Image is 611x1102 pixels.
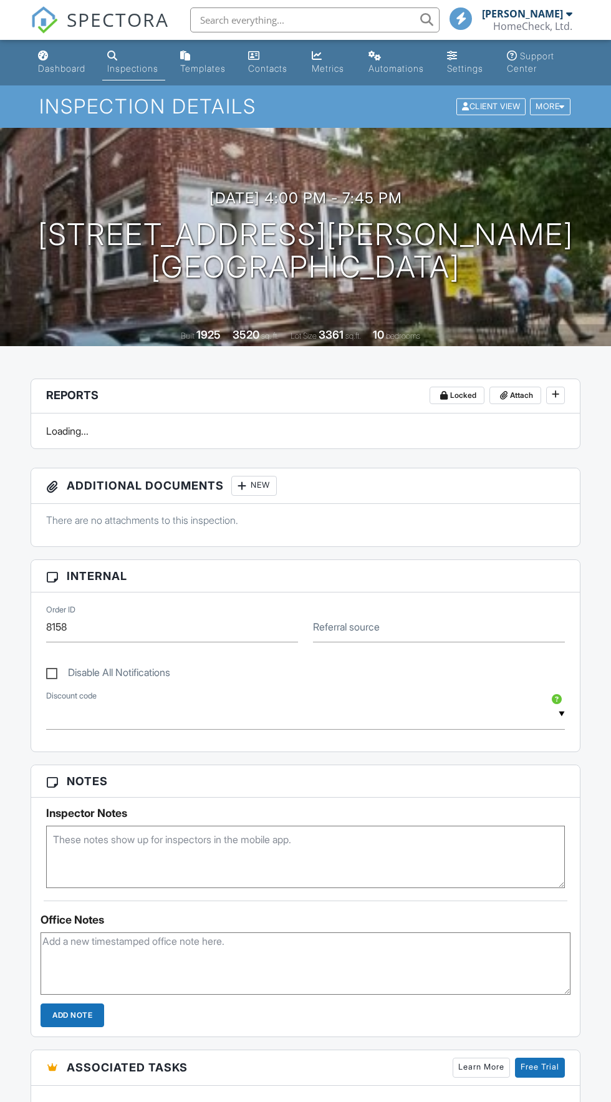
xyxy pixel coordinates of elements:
[291,331,317,341] span: Lot Size
[530,99,570,115] div: More
[39,95,571,117] h1: Inspection Details
[482,7,563,20] div: [PERSON_NAME]
[31,6,58,34] img: The Best Home Inspection Software - Spectora
[453,1058,510,1078] a: Learn More
[456,99,526,115] div: Client View
[33,45,92,80] a: Dashboard
[502,45,578,80] a: Support Center
[46,667,170,682] label: Disable All Notifications
[386,331,420,341] span: bedrooms
[233,328,259,341] div: 3520
[41,1003,104,1027] input: Add Note
[31,765,580,798] h3: Notes
[46,513,565,527] p: There are no attachments to this inspection.
[307,45,354,80] a: Metrics
[46,807,565,819] h5: Inspector Notes
[67,6,169,32] span: SPECTORA
[447,63,483,74] div: Settings
[190,7,440,32] input: Search everything...
[312,63,344,74] div: Metrics
[107,63,158,74] div: Inspections
[180,63,226,74] div: Templates
[261,331,279,341] span: sq. ft.
[175,45,233,80] a: Templates
[209,190,402,206] h3: [DATE] 4:00 pm - 7:45 pm
[46,604,75,616] label: Order ID
[243,45,297,80] a: Contacts
[38,218,574,284] h1: [STREET_ADDRESS][PERSON_NAME] [GEOGRAPHIC_DATA]
[46,690,97,702] label: Discount code
[181,331,195,341] span: Built
[319,328,344,341] div: 3361
[31,17,169,43] a: SPECTORA
[455,101,529,110] a: Client View
[41,914,570,926] div: Office Notes
[31,560,580,592] h3: Internal
[31,468,580,504] h3: Additional Documents
[38,63,85,74] div: Dashboard
[373,328,384,341] div: 10
[363,45,432,80] a: Automations (Basic)
[102,45,165,80] a: Inspections
[515,1058,565,1078] a: Free Trial
[442,45,492,80] a: Settings
[345,331,361,341] span: sq.ft.
[67,1059,188,1076] span: Associated Tasks
[368,63,424,74] div: Automations
[507,51,554,74] div: Support Center
[493,20,572,32] div: HomeCheck, Ltd.
[231,476,277,496] div: New
[313,620,380,634] label: Referral source
[248,63,287,74] div: Contacts
[196,328,221,341] div: 1925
